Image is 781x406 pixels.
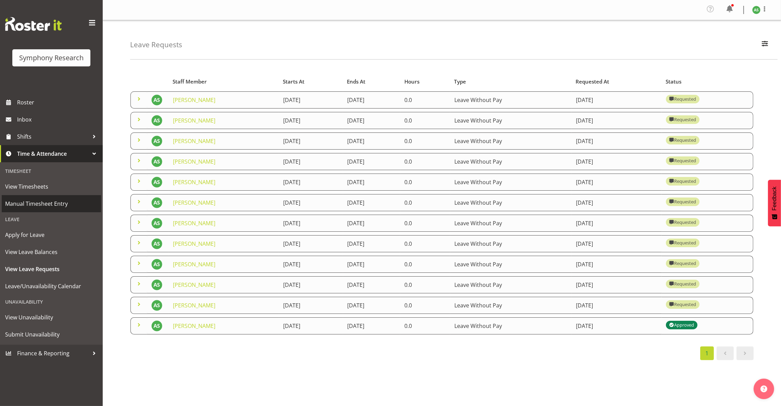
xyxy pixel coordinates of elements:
[572,215,662,232] td: [DATE]
[400,235,450,252] td: 0.0
[2,261,101,278] a: View Leave Requests
[2,178,101,195] a: View Timesheets
[5,199,98,209] span: Manual Timesheet Entry
[5,281,98,291] span: Leave/Unavailability Calendar
[5,264,98,274] span: View Leave Requests
[5,312,98,322] span: View Unavailability
[572,132,662,150] td: [DATE]
[151,279,162,290] img: ange-steiger11422.jpg
[279,256,343,273] td: [DATE]
[450,194,572,211] td: Leave Without Pay
[343,194,400,211] td: [DATE]
[400,174,450,191] td: 0.0
[151,156,162,167] img: ange-steiger11422.jpg
[283,78,339,86] div: Starts At
[5,17,62,31] img: Rosterit website logo
[19,53,84,63] div: Symphony Research
[173,219,215,227] a: [PERSON_NAME]
[669,300,696,308] div: Requested
[151,218,162,229] img: ange-steiger11422.jpg
[768,180,781,226] button: Feedback - Show survey
[151,300,162,311] img: ange-steiger11422.jpg
[669,239,696,247] div: Requested
[151,136,162,147] img: ange-steiger11422.jpg
[400,91,450,109] td: 0.0
[279,112,343,129] td: [DATE]
[279,132,343,150] td: [DATE]
[151,238,162,249] img: ange-steiger11422.jpg
[347,78,396,86] div: Ends At
[572,153,662,170] td: [DATE]
[669,177,696,185] div: Requested
[279,317,343,334] td: [DATE]
[343,132,400,150] td: [DATE]
[279,235,343,252] td: [DATE]
[572,174,662,191] td: [DATE]
[173,78,275,86] div: Staff Member
[279,174,343,191] td: [DATE]
[17,131,89,142] span: Shifts
[669,156,696,165] div: Requested
[572,297,662,314] td: [DATE]
[151,320,162,331] img: ange-steiger11422.jpg
[450,153,572,170] td: Leave Without Pay
[130,41,182,49] h4: Leave Requests
[343,112,400,129] td: [DATE]
[400,153,450,170] td: 0.0
[669,198,696,206] div: Requested
[343,153,400,170] td: [DATE]
[279,194,343,211] td: [DATE]
[450,91,572,109] td: Leave Without Pay
[669,115,696,124] div: Requested
[450,215,572,232] td: Leave Without Pay
[450,276,572,293] td: Leave Without Pay
[450,174,572,191] td: Leave Without Pay
[400,276,450,293] td: 0.0
[760,385,767,392] img: help-xxl-2.png
[2,243,101,261] a: View Leave Balances
[400,194,450,211] td: 0.0
[2,212,101,226] div: Leave
[2,226,101,243] a: Apply for Leave
[771,187,778,211] span: Feedback
[151,94,162,105] img: ange-steiger11422.jpg
[450,235,572,252] td: Leave Without Pay
[450,297,572,314] td: Leave Without Pay
[576,78,658,86] div: Requested At
[669,95,696,103] div: Requested
[343,174,400,191] td: [DATE]
[2,195,101,212] a: Manual Timesheet Entry
[400,112,450,129] td: 0.0
[173,281,215,289] a: [PERSON_NAME]
[450,256,572,273] td: Leave Without Pay
[669,218,696,226] div: Requested
[572,235,662,252] td: [DATE]
[450,132,572,150] td: Leave Without Pay
[450,112,572,129] td: Leave Without Pay
[669,280,696,288] div: Requested
[400,215,450,232] td: 0.0
[17,114,99,125] span: Inbox
[343,256,400,273] td: [DATE]
[400,132,450,150] td: 0.0
[173,302,215,309] a: [PERSON_NAME]
[752,6,760,14] img: ange-steiger11422.jpg
[400,297,450,314] td: 0.0
[173,261,215,268] a: [PERSON_NAME]
[404,78,446,86] div: Hours
[572,256,662,273] td: [DATE]
[5,230,98,240] span: Apply for Leave
[758,37,772,52] button: Filter Employees
[173,199,215,206] a: [PERSON_NAME]
[343,317,400,334] td: [DATE]
[400,256,450,273] td: 0.0
[151,115,162,126] img: ange-steiger11422.jpg
[279,297,343,314] td: [DATE]
[572,276,662,293] td: [DATE]
[151,259,162,270] img: ange-steiger11422.jpg
[572,91,662,109] td: [DATE]
[343,215,400,232] td: [DATE]
[173,117,215,124] a: [PERSON_NAME]
[5,329,98,340] span: Submit Unavailability
[17,149,89,159] span: Time & Attendance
